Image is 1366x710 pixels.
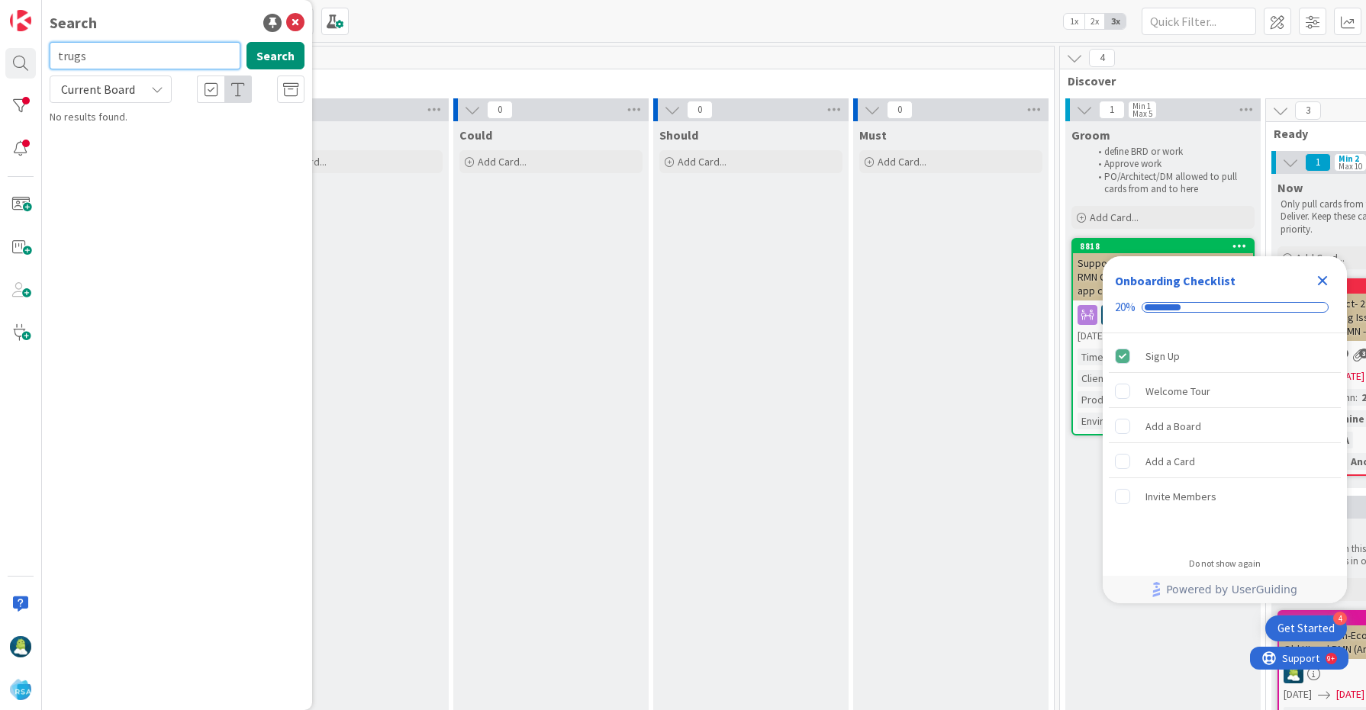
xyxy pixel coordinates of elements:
[1078,370,1107,387] div: Client
[1090,146,1252,158] li: define BRD or work
[1145,452,1195,471] div: Add a Card
[659,127,698,143] span: Should
[1339,162,1362,170] div: Max 10
[50,42,240,69] input: Search for title...
[1090,171,1252,196] li: PO/Architect/DM allowed to pull cards from and to here
[1071,238,1255,435] a: 8818Support Enhancement- 292343 - For RMN Clients before [PERSON_NAME] - app complaint- RMNRD[DAT...
[1284,663,1303,683] img: RD
[1078,349,1149,365] div: Time in Column
[1189,557,1261,570] div: Do not show again
[10,636,31,657] img: RD
[1132,110,1152,117] div: Max 5
[1265,615,1347,641] div: Open Get Started checklist, remaining modules: 4
[1355,389,1358,406] span: :
[1277,621,1335,636] div: Get Started
[487,101,513,119] span: 0
[1110,576,1339,603] a: Powered by UserGuiding
[1073,305,1253,325] div: RD
[678,155,726,169] span: Add Card...
[1333,612,1347,625] div: 4
[1109,445,1341,478] div: Add a Card is incomplete.
[1295,101,1321,120] span: 3
[50,11,97,34] div: Search
[1132,102,1151,110] div: Min 1
[1109,410,1341,443] div: Add a Board is incomplete.
[459,127,492,143] span: Could
[1090,210,1139,224] span: Add Card...
[1305,153,1331,172] span: 1
[1115,300,1136,314] div: 20%
[1109,339,1341,373] div: Sign Up is complete.
[1103,256,1347,603] div: Checklist Container
[1078,413,1139,429] div: Environment
[1145,417,1201,435] div: Add a Board
[10,10,31,31] img: Visit kanbanzone.com
[1277,180,1303,195] span: Now
[1109,480,1341,513] div: Invite Members is incomplete.
[1073,253,1253,300] div: Support Enhancement- 292343 - For RMN Clients before [PERSON_NAME] - app complaint- RMN
[1084,14,1105,29] span: 2x
[77,6,85,18] div: 9+
[1145,487,1216,506] div: Invite Members
[878,155,926,169] span: Add Card...
[1073,239,1253,253] div: 8818
[1071,127,1110,143] span: Groom
[1145,347,1180,365] div: Sign Up
[478,155,527,169] span: Add Card...
[1166,580,1297,599] span: Powered by UserGuiding
[32,2,69,21] span: Support
[1284,686,1312,702] span: [DATE]
[1080,241,1253,252] div: 8818
[1336,368,1364,384] span: [DATE]
[1115,271,1236,290] div: Onboarding Checklist
[1090,158,1252,170] li: Approve work
[246,42,304,69] button: Search
[1099,101,1125,119] span: 1
[1078,328,1106,344] span: [DATE]
[50,109,304,125] div: No results found.
[1336,686,1364,702] span: [DATE]
[1115,300,1335,314] div: Checklist progress: 20%
[56,73,1035,88] span: Product Backlog
[1310,268,1335,293] div: Close Checklist
[1089,49,1115,67] span: 4
[1145,382,1210,400] div: Welcome Tour
[1142,8,1256,35] input: Quick Filter...
[1073,239,1253,300] div: 8818Support Enhancement- 292343 - For RMN Clients before [PERSON_NAME] - app complaint- RMN
[1109,374,1341,408] div: Welcome Tour is incomplete.
[1064,14,1084,29] span: 1x
[1078,391,1118,408] div: Product
[1105,14,1126,29] span: 3x
[1103,333,1347,548] div: Checklist items
[61,82,135,97] span: Current Board
[1103,576,1347,603] div: Footer
[1339,155,1359,162] div: Min 2
[1101,305,1121,325] img: RD
[859,127,887,143] span: Must
[10,679,31,700] img: avatar
[887,101,913,119] span: 0
[1296,251,1345,265] span: Add Card...
[687,101,713,119] span: 0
